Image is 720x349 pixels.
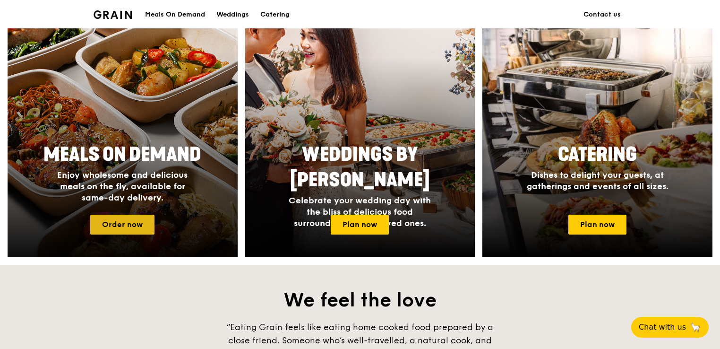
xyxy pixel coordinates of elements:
[8,8,238,257] a: Meals On DemandEnjoy wholesome and delicious meals on the fly, available for same-day delivery.Or...
[255,0,295,29] a: Catering
[290,143,430,192] span: Weddings by [PERSON_NAME]
[90,215,154,235] a: Order now
[568,215,626,235] a: Plan now
[211,0,255,29] a: Weddings
[578,0,626,29] a: Contact us
[245,8,475,257] a: Weddings by [PERSON_NAME]Celebrate your wedding day with the bliss of delicious food surrounded b...
[260,0,290,29] div: Catering
[57,170,188,203] span: Enjoy wholesome and delicious meals on the fly, available for same-day delivery.
[482,8,712,257] a: CateringDishes to delight your guests, at gatherings and events of all sizes.Plan now
[145,0,205,29] div: Meals On Demand
[527,170,669,192] span: Dishes to delight your guests, at gatherings and events of all sizes.
[558,143,637,166] span: Catering
[216,0,249,29] div: Weddings
[289,195,431,228] span: Celebrate your wedding day with the bliss of delicious food surrounded by your loved ones.
[331,215,389,235] a: Plan now
[631,317,709,338] button: Chat with us🦙
[639,322,686,333] span: Chat with us
[94,10,132,19] img: Grain
[690,322,701,333] span: 🦙
[43,143,201,166] span: Meals On Demand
